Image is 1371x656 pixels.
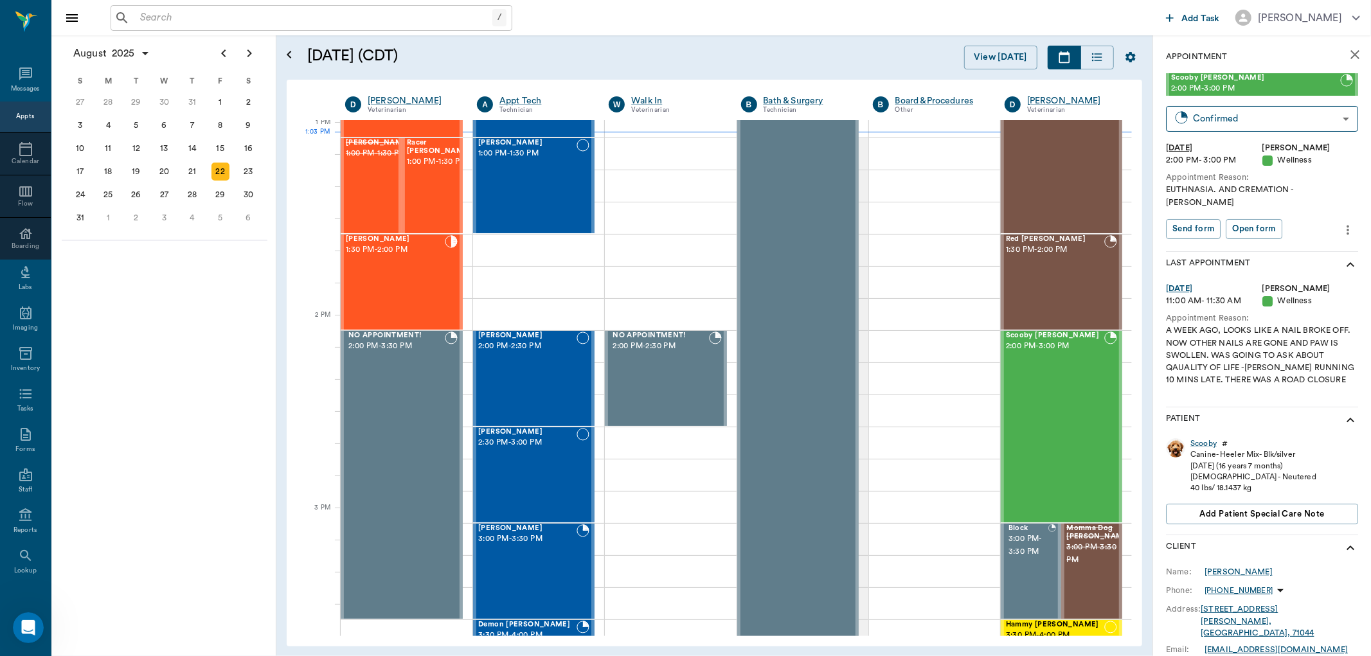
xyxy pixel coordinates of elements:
[478,340,577,353] span: 2:00 PM - 2:30 PM
[17,404,33,414] div: Tasks
[239,139,257,157] div: Saturday, August 16, 2025
[13,526,37,535] div: Reports
[407,139,471,155] span: Racer [PERSON_NAME]
[1205,566,1273,578] div: [PERSON_NAME]
[1262,283,1359,295] div: [PERSON_NAME]
[1199,507,1324,521] span: Add patient Special Care Note
[1166,295,1262,307] div: 11:00 AM - 11:30 AM
[206,71,235,91] div: F
[71,186,89,204] div: Sunday, August 24, 2025
[1005,96,1021,112] div: D
[99,139,117,157] div: Monday, August 11, 2025
[346,244,445,256] span: 1:30 PM - 2:00 PM
[345,96,361,112] div: D
[499,94,589,107] div: Appt Tech
[1262,295,1359,307] div: Wellness
[1006,340,1104,353] span: 2:00 PM - 3:00 PM
[613,332,708,340] span: NO APPOINTMENT!
[1166,184,1358,208] div: EUTHNASIA. AND CREMATION -[PERSON_NAME]
[895,105,985,116] div: Other
[150,71,179,91] div: W
[346,235,445,244] span: [PERSON_NAME]
[473,330,595,427] div: NOT_CONFIRMED, 2:00 PM - 2:30 PM
[1193,111,1338,126] div: Confirmed
[1166,172,1358,184] div: Appointment Reason:
[13,612,44,643] iframe: Intercom live chat
[1166,154,1262,166] div: 2:00 PM - 3:00 PM
[764,105,854,116] div: Technician
[1006,621,1104,629] span: Hammy [PERSON_NAME]
[1006,629,1104,642] span: 3:30 PM - 4:00 PM
[297,116,330,148] div: 1 PM
[156,93,174,111] div: Wednesday, July 30, 2025
[478,139,577,147] span: [PERSON_NAME]
[1338,219,1358,241] button: more
[234,71,262,91] div: S
[478,147,577,160] span: 1:00 PM - 1:30 PM
[211,163,229,181] div: Today, Friday, August 22, 2025
[127,209,145,227] div: Tuesday, September 2, 2025
[1008,533,1048,558] span: 3:00 PM - 3:30 PM
[127,116,145,134] div: Tuesday, August 5, 2025
[1190,461,1316,472] div: [DATE] (16 years 7 months)
[156,163,174,181] div: Wednesday, August 20, 2025
[1225,6,1370,30] button: [PERSON_NAME]
[873,96,889,112] div: B
[1166,324,1358,386] div: A WEEK AGO, LOOKS LIKE A NAIL BROKE OFF. NOW OTHER NAILS ARE GONE AND PAW IS SWOLLEN. WAS GOING T...
[1066,524,1131,541] span: Momma Dog [PERSON_NAME]
[127,186,145,204] div: Tuesday, August 26, 2025
[492,9,506,26] div: /
[239,93,257,111] div: Saturday, August 2, 2025
[127,139,145,157] div: Tuesday, August 12, 2025
[1001,41,1122,234] div: CHECKED_IN, 12:30 PM - 1:30 PM
[1006,244,1104,256] span: 1:30 PM - 2:00 PM
[109,44,138,62] span: 2025
[741,96,757,112] div: B
[122,71,150,91] div: T
[156,116,174,134] div: Wednesday, August 6, 2025
[1166,312,1358,324] div: Appointment Reason:
[1066,541,1131,567] span: 3:00 PM - 3:30 PM
[1343,412,1358,428] svg: show more
[11,364,40,373] div: Inventory
[1166,219,1221,239] button: Send form
[613,340,708,353] span: 2:00 PM - 2:30 PM
[156,139,174,157] div: Wednesday, August 13, 2025
[368,94,458,107] a: [PERSON_NAME]
[473,427,595,523] div: NOT_CONFIRMED, 2:30 PM - 3:00 PM
[19,283,32,292] div: Labs
[178,71,206,91] div: T
[71,139,89,157] div: Sunday, August 10, 2025
[183,139,201,157] div: Thursday, August 14, 2025
[1262,142,1359,154] div: [PERSON_NAME]
[895,94,985,107] div: Board &Procedures
[297,501,330,533] div: 3 PM
[307,46,645,66] h5: [DATE] (CDT)
[1171,74,1340,82] span: Scooby [PERSON_NAME]
[211,40,237,66] button: Previous page
[499,105,589,116] div: Technician
[473,523,595,619] div: BOOKED, 3:00 PM - 3:30 PM
[14,566,37,576] div: Lookup
[11,84,40,94] div: Messages
[71,93,89,111] div: Sunday, July 27, 2025
[183,163,201,181] div: Thursday, August 21, 2025
[239,209,257,227] div: Saturday, September 6, 2025
[71,209,89,227] div: Sunday, August 31, 2025
[135,9,492,27] input: Search
[402,137,463,234] div: CHECKED_IN, 1:00 PM - 1:30 PM
[15,445,35,454] div: Forms
[71,44,109,62] span: August
[1205,646,1348,653] a: [EMAIL_ADDRESS][DOMAIN_NAME]
[407,155,471,168] span: 1:00 PM - 1:30 PM
[282,30,297,80] button: Open calendar
[211,186,229,204] div: Friday, August 29, 2025
[66,71,94,91] div: S
[239,116,257,134] div: Saturday, August 9, 2025
[609,96,625,112] div: W
[1166,257,1250,272] p: Last Appointment
[1258,10,1342,26] div: [PERSON_NAME]
[348,332,445,340] span: NO APPOINTMENT!
[631,94,721,107] div: Walk In
[1190,449,1316,460] div: Canine - Heeler Mix - Blk/silver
